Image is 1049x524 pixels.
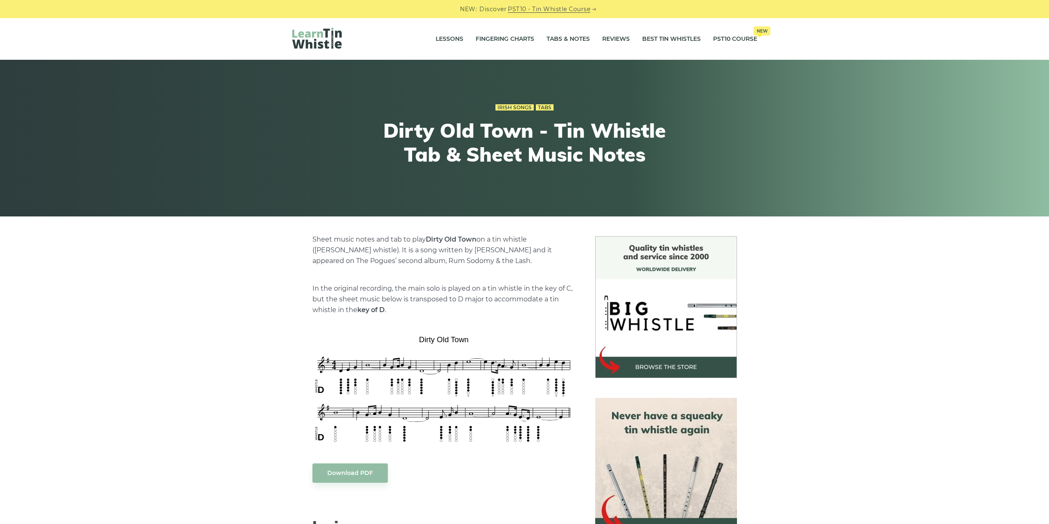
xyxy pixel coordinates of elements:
[547,29,590,49] a: Tabs & Notes
[595,236,737,378] img: BigWhistle Tin Whistle Store
[713,29,757,49] a: PST10 CourseNew
[436,29,463,49] a: Lessons
[373,119,676,166] h1: Dirty Old Town - Tin Whistle Tab & Sheet Music Notes
[536,104,554,111] a: Tabs
[602,29,630,49] a: Reviews
[495,104,534,111] a: Irish Songs
[642,29,701,49] a: Best Tin Whistles
[476,29,534,49] a: Fingering Charts
[312,332,575,446] img: Dirty Old Town Tin Whistle Tab & Sheet Music
[426,235,476,243] strong: Dirty Old Town
[312,234,575,266] p: Sheet music notes and tab to play on a tin whistle ([PERSON_NAME] whistle). It is a song written ...
[753,26,770,35] span: New
[292,28,342,49] img: LearnTinWhistle.com
[312,284,573,314] span: In the original recording, the main solo is played on a tin whistle in the key of C, but the shee...
[357,306,385,314] strong: key of D
[312,463,388,483] a: Download PDF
